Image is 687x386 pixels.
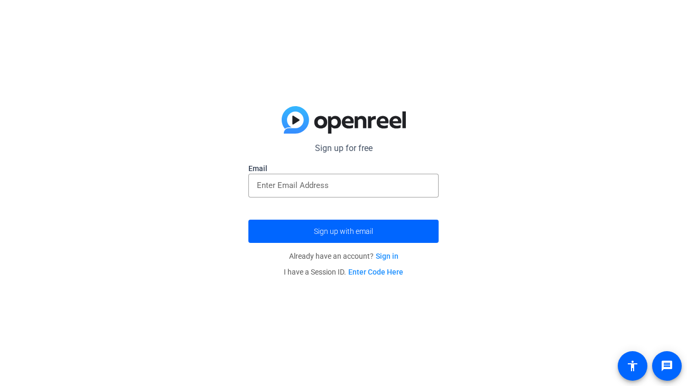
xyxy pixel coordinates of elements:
label: Email [248,163,439,174]
input: Enter Email Address [257,179,430,192]
button: Sign up with email [248,220,439,243]
img: blue-gradient.svg [282,106,406,134]
span: Already have an account? [289,252,398,260]
a: Enter Code Here [348,268,403,276]
mat-icon: accessibility [626,360,639,372]
p: Sign up for free [248,142,439,155]
mat-icon: message [661,360,673,372]
a: Sign in [376,252,398,260]
span: I have a Session ID. [284,268,403,276]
